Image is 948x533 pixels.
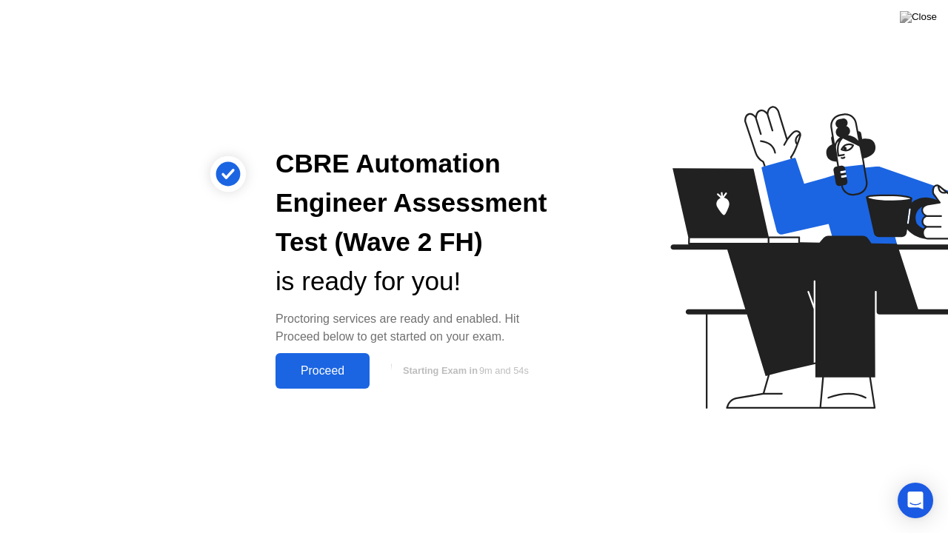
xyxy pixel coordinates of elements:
button: Proceed [276,353,370,389]
div: Proceed [280,364,365,378]
div: is ready for you! [276,262,551,301]
div: Proctoring services are ready and enabled. Hit Proceed below to get started on your exam. [276,310,551,346]
img: Close [900,11,937,23]
div: Open Intercom Messenger [898,483,933,518]
span: 9m and 54s [479,365,529,376]
button: Starting Exam in9m and 54s [377,357,551,385]
div: CBRE Automation Engineer Assessment Test (Wave 2 FH) [276,144,551,261]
